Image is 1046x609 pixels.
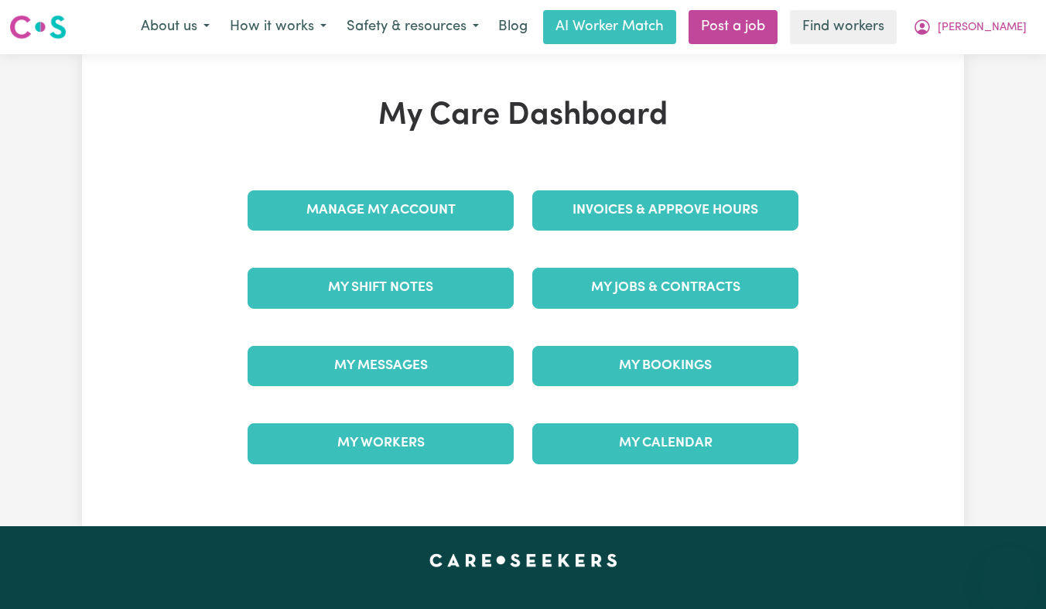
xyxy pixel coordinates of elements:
[429,554,617,566] a: Careseekers home page
[248,423,514,464] a: My Workers
[689,10,778,44] a: Post a job
[238,98,808,135] h1: My Care Dashboard
[532,423,798,464] a: My Calendar
[984,547,1034,597] iframe: Button to launch messaging window
[543,10,676,44] a: AI Worker Match
[532,268,798,308] a: My Jobs & Contracts
[532,190,798,231] a: Invoices & Approve Hours
[489,10,537,44] a: Blog
[248,346,514,386] a: My Messages
[903,11,1037,43] button: My Account
[532,346,798,386] a: My Bookings
[790,10,897,44] a: Find workers
[9,9,67,45] a: Careseekers logo
[248,190,514,231] a: Manage My Account
[337,11,489,43] button: Safety & resources
[9,13,67,41] img: Careseekers logo
[220,11,337,43] button: How it works
[131,11,220,43] button: About us
[938,19,1027,36] span: [PERSON_NAME]
[248,268,514,308] a: My Shift Notes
